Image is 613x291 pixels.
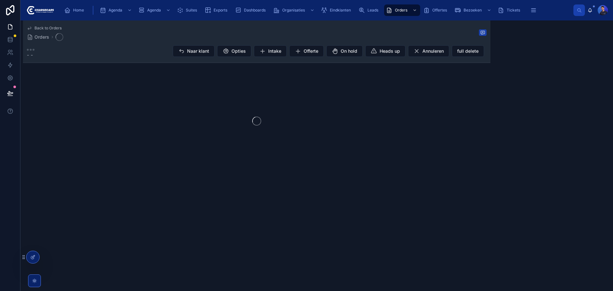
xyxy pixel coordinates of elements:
button: Annuleren [408,45,449,57]
a: Leads [357,4,383,16]
div: scrollable content [59,3,573,17]
span: Dashboards [244,8,266,13]
a: Exports [203,4,232,16]
button: Opties [217,45,251,57]
button: Naar klant [173,45,215,57]
span: Back to Orders [34,26,62,31]
span: Naar klant [187,48,209,54]
a: Orders [27,34,49,40]
a: Suites [175,4,201,16]
a: Bezoeken [453,4,495,16]
a: Back to Orders [27,26,62,31]
span: Organisaties [282,8,305,13]
span: full delete [457,48,479,54]
span: Bezoeken [464,8,482,13]
a: Organisaties [271,4,318,16]
span: Offerte [304,48,318,54]
span: Annuleren [422,48,444,54]
img: App logo [26,5,54,15]
span: Leads [367,8,378,13]
span: Tickets [507,8,520,13]
a: Offertes [421,4,451,16]
span: Eindklanten [330,8,351,13]
button: full delete [452,45,484,57]
span: Intake [268,48,281,54]
button: On hold [326,45,363,57]
span: - - [27,51,34,59]
span: Opties [231,48,246,54]
a: Orders [384,4,420,16]
button: Heads up [365,45,405,57]
span: On hold [341,48,357,54]
span: Home [73,8,84,13]
button: Offerte [289,45,324,57]
span: Agenda [109,8,122,13]
span: Heads up [380,48,400,54]
span: Orders [34,34,49,40]
a: Dashboards [233,4,270,16]
button: Intake [254,45,287,57]
a: Agenda [98,4,135,16]
span: Exports [214,8,227,13]
span: Agenda [147,8,161,13]
a: Home [62,4,88,16]
span: Offertes [432,8,447,13]
a: Eindklanten [319,4,355,16]
a: Tickets [496,4,525,16]
span: Orders [395,8,407,13]
a: Agenda [136,4,174,16]
span: Suites [186,8,197,13]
